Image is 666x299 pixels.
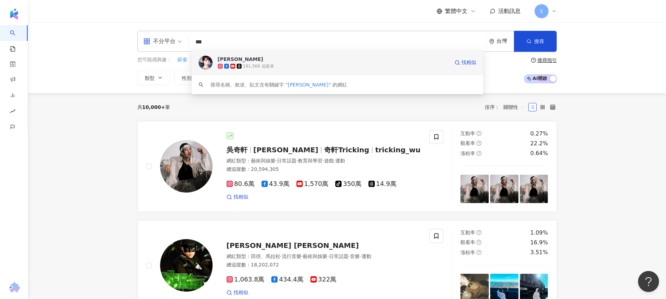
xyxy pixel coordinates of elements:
img: chrome extension [7,282,21,293]
div: [PERSON_NAME] [218,56,263,63]
span: 節省 [177,56,187,63]
span: 互動率 [460,230,475,235]
div: 共 筆 [137,104,170,110]
div: 0.64% [530,149,548,157]
span: rise [10,104,15,120]
span: search [199,82,203,87]
span: [PERSON_NAME] [288,82,328,88]
span: 觀看率 [460,239,475,245]
span: · [296,158,298,164]
img: post-image [490,175,518,203]
span: 吳奇軒 [227,146,248,154]
div: 3.51% [530,249,548,256]
span: · [322,158,324,164]
span: [PERSON_NAME] [253,146,318,154]
span: 繁體中文 [445,7,467,15]
a: search [10,25,24,53]
span: 活動訊息 [498,8,521,14]
span: 43.9萬 [262,180,289,188]
span: 運動 [361,253,371,259]
span: 奇軒Tricking [324,146,369,154]
span: 田徑、馬拉松 [251,253,280,259]
div: 網紅類型 ： [227,158,421,165]
div: 22.2% [530,140,548,147]
span: 漲粉率 [460,151,475,156]
span: environment [489,39,494,44]
div: 搜尋指引 [537,57,557,63]
span: question-circle [477,131,481,136]
span: 教育與學習 [298,158,322,164]
span: · [327,253,329,259]
span: [PERSON_NAME] [PERSON_NAME] [227,241,359,250]
span: 性別 [182,75,192,81]
span: · [275,158,277,164]
span: question-circle [531,58,536,63]
span: question-circle [477,240,481,245]
span: 日常話題 [329,253,349,259]
span: tricking_wu [375,146,421,154]
img: post-image [460,175,489,203]
span: 觀看率 [460,140,475,146]
iframe: Help Scout Beacon - Open [638,271,659,292]
div: 台灣 [496,38,514,44]
span: question-circle [477,151,481,156]
img: logo icon [8,8,20,20]
span: 80.6萬 [227,180,255,188]
span: 14.9萬 [368,180,396,188]
button: 節省 [177,56,187,64]
span: 322萬 [310,276,336,283]
span: · [334,158,335,164]
span: 音樂 [350,253,360,259]
a: KOL Avatar吳奇軒[PERSON_NAME]奇軒Trickingtricking_wu網紅類型：藝術與娛樂·日常話題·教育與學習·遊戲·運動總追蹤數：20,594,30580.6萬43.... [137,121,557,212]
span: 350萬 [335,180,361,188]
img: post-image [520,175,548,203]
button: 性別 [174,71,207,85]
span: · [301,253,303,259]
div: 191,566 追蹤者 [243,63,274,69]
img: KOL Avatar [160,140,213,193]
span: 運動 [335,158,345,164]
div: 總追蹤數 ： 20,594,305 [227,166,421,173]
a: 找相似 [454,56,476,70]
span: · [349,253,350,259]
span: 藝術與娛樂 [303,253,327,259]
span: 1,063.8萬 [227,276,265,283]
span: 10,000+ [142,104,165,110]
span: 日常話題 [277,158,296,164]
span: 434.4萬 [271,276,303,283]
span: 1,570萬 [296,180,329,188]
span: 流行音樂 [282,253,301,259]
div: 16.9% [530,239,548,246]
img: KOL Avatar [160,239,213,292]
button: 類型 [137,71,170,85]
span: 搜尋 [534,39,544,44]
span: 關聯性 [503,102,524,113]
span: appstore [143,38,150,45]
div: 0.27% [530,130,548,138]
a: 找相似 [227,289,248,296]
div: 不分平台 [143,36,176,47]
span: S [540,7,543,15]
span: · [280,253,282,259]
span: question-circle [477,230,481,235]
span: 找相似 [234,194,248,201]
span: 漲粉率 [460,250,475,255]
button: 搜尋 [514,31,557,52]
div: 搜尋名稱、敘述、貼文含有關鍵字 “ ” 的網紅 [210,81,348,89]
span: 您可能感興趣： [137,56,172,63]
span: 藝術與娛樂 [251,158,275,164]
span: 互動率 [460,131,475,136]
span: 找相似 [461,59,476,66]
span: · [360,253,361,259]
span: question-circle [477,141,481,146]
div: 網紅類型 ： [227,253,421,260]
span: question-circle [477,250,481,255]
a: 找相似 [227,194,248,201]
div: 1.09% [530,229,548,237]
span: 遊戲 [324,158,334,164]
span: 類型 [145,75,155,81]
img: KOL Avatar [199,56,213,70]
div: 總追蹤數 ： 18,202,072 [227,262,421,269]
span: 找相似 [234,289,248,296]
div: 排序： [485,102,528,113]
